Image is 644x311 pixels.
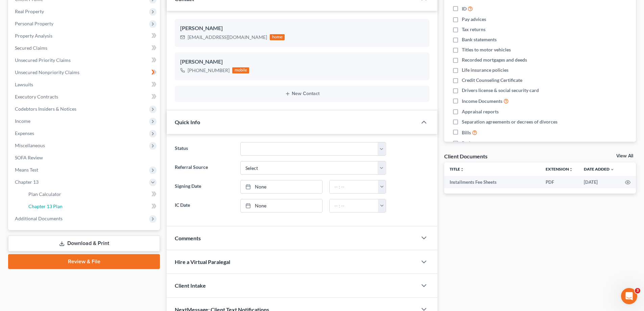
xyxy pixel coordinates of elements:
[462,129,471,136] span: Bills
[175,235,201,241] span: Comments
[15,167,38,173] span: Means Test
[450,166,464,172] a: Titleunfold_more
[444,153,487,160] div: Client Documents
[23,188,160,200] a: Plan Calculator
[171,142,237,156] label: Status
[15,130,34,136] span: Expenses
[175,282,206,289] span: Client Intake
[462,87,539,94] span: Drivers license & social security card
[635,288,640,293] span: 3
[8,236,160,251] a: Download & Print
[15,21,53,26] span: Personal Property
[15,179,39,185] span: Chapter 13
[330,180,378,193] input: -- : --
[462,108,499,115] span: Appraisal reports
[462,16,486,23] span: Pay advices
[171,161,237,175] label: Referral Source
[180,24,424,32] div: [PERSON_NAME]
[15,57,71,63] span: Unsecured Priority Claims
[270,34,285,40] div: home
[175,259,230,265] span: Hire a Virtual Paralegal
[462,57,527,63] span: Recorded mortgages and deeds
[540,176,578,188] td: PDF
[462,140,527,147] span: Retirement account statements
[462,67,508,73] span: Life insurance policies
[28,191,61,197] span: Plan Calculator
[462,118,557,125] span: Separation agreements or decrees of divorces
[610,168,614,172] i: expand_more
[15,33,52,39] span: Property Analysis
[9,66,160,79] a: Unsecured Nonpriority Claims
[188,67,230,74] div: [PHONE_NUMBER]
[569,168,573,172] i: unfold_more
[15,82,33,87] span: Lawsuits
[616,154,633,158] a: View All
[9,152,160,164] a: SOFA Review
[28,203,63,209] span: Chapter 13 Plan
[578,176,620,188] td: [DATE]
[241,180,322,193] a: None
[462,77,522,84] span: Credit Counseling Certificate
[462,46,511,53] span: Titles to motor vehicles
[23,200,160,213] a: Chapter 13 Plan
[462,26,485,33] span: Tax returns
[188,34,267,41] div: [EMAIL_ADDRESS][DOMAIN_NAME]
[241,199,322,212] a: None
[9,30,160,42] a: Property Analysis
[15,216,63,221] span: Additional Documents
[180,58,424,66] div: [PERSON_NAME]
[621,288,637,304] iframe: Intercom live chat
[15,118,30,124] span: Income
[15,155,43,160] span: SOFA Review
[15,69,79,75] span: Unsecured Nonpriority Claims
[9,42,160,54] a: Secured Claims
[9,54,160,66] a: Unsecured Priority Claims
[9,79,160,91] a: Lawsuits
[546,166,573,172] a: Extensionunfold_more
[462,5,467,12] span: ID
[9,91,160,103] a: Executory Contracts
[171,199,237,213] label: IC Date
[175,119,200,125] span: Quick Info
[584,166,614,172] a: Date Added expand_more
[444,176,540,188] td: Installments Fee Sheets
[180,91,424,96] button: New Contact
[462,36,497,43] span: Bank statements
[232,67,249,73] div: mobile
[15,142,45,148] span: Miscellaneous
[15,45,47,51] span: Secured Claims
[15,94,58,99] span: Executory Contracts
[8,254,160,269] a: Review & File
[330,199,378,212] input: -- : --
[15,106,76,112] span: Codebtors Insiders & Notices
[15,8,44,14] span: Real Property
[462,98,502,105] span: Income Documents
[460,168,464,172] i: unfold_more
[171,180,237,194] label: Signing Date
